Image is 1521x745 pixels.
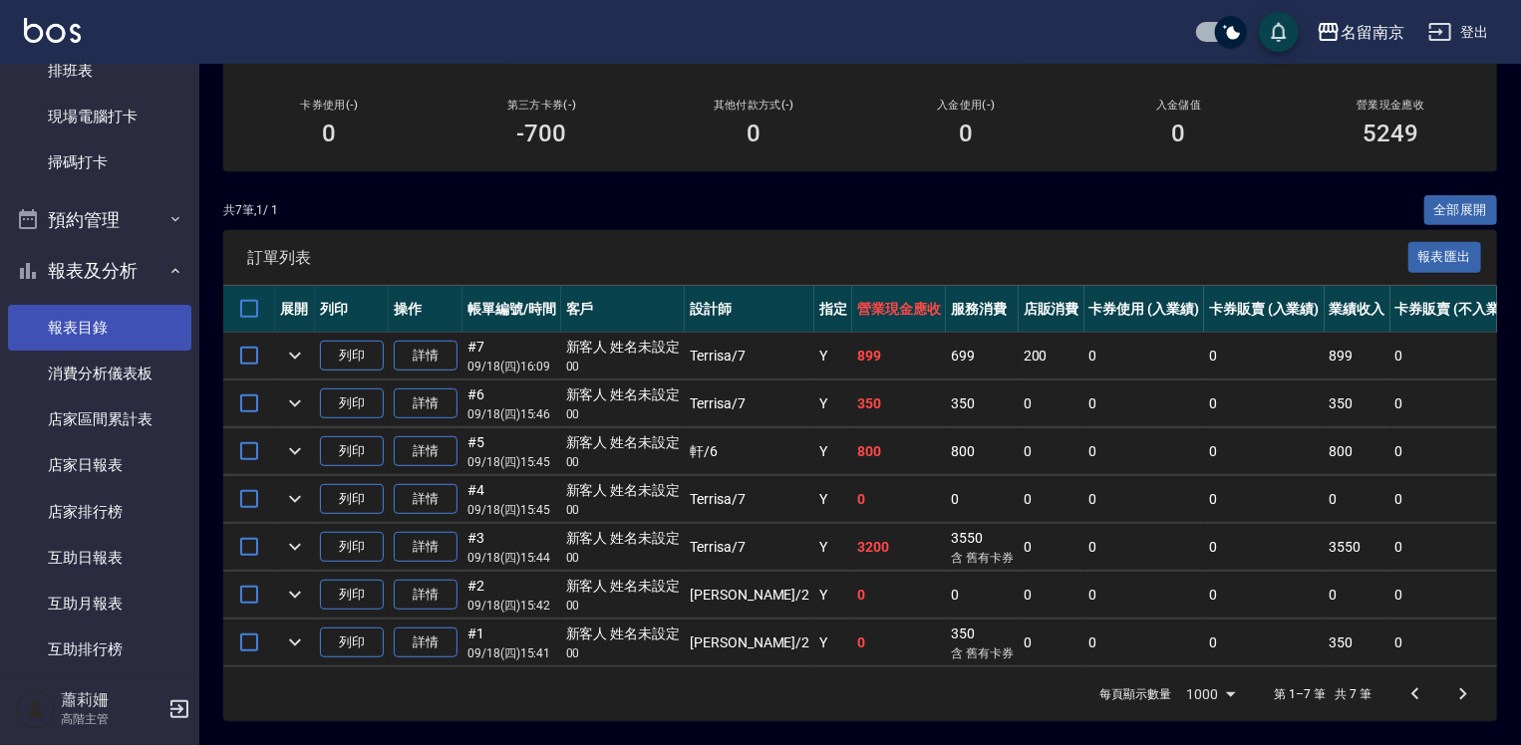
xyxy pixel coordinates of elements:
[394,388,457,419] a: 詳情
[1420,14,1497,51] button: 登出
[1204,333,1325,379] td: 0
[8,94,191,139] a: 現場電腦打卡
[394,532,457,563] a: 詳情
[320,388,384,419] button: 列印
[672,99,836,112] h2: 其他付款方式(-)
[946,572,1019,619] td: 0
[566,432,681,453] div: 新客人 姓名未設定
[1204,476,1325,523] td: 0
[1309,99,1473,112] h2: 營業現金應收
[394,341,457,372] a: 詳情
[1204,572,1325,619] td: 0
[1019,333,1084,379] td: 200
[247,99,412,112] h2: 卡券使用(-)
[8,581,191,626] a: 互助月報表
[685,428,814,475] td: 軒 /6
[462,428,561,475] td: #5
[852,380,946,427] td: 350
[280,341,310,371] button: expand row
[8,245,191,297] button: 報表及分析
[685,380,814,427] td: Terrisa /7
[467,405,556,423] p: 09/18 (四) 15:46
[394,436,457,467] a: 詳情
[951,644,1014,662] p: 含 舊有卡券
[323,120,337,147] h3: 0
[1019,428,1084,475] td: 0
[280,436,310,466] button: expand row
[1099,685,1171,703] p: 每頁顯示數量
[814,333,852,379] td: Y
[1204,620,1325,666] td: 0
[394,580,457,611] a: 詳情
[1325,286,1390,333] th: 業績收入
[1084,333,1205,379] td: 0
[814,428,852,475] td: Y
[1204,524,1325,571] td: 0
[462,524,561,571] td: #3
[566,549,681,567] p: 00
[280,532,310,562] button: expand row
[462,380,561,427] td: #6
[1019,476,1084,523] td: 0
[394,627,457,658] a: 詳情
[566,644,681,662] p: 00
[462,620,561,666] td: #1
[389,286,462,333] th: 操作
[24,18,81,43] img: Logo
[946,333,1019,379] td: 699
[1084,286,1205,333] th: 卡券使用 (入業績)
[946,476,1019,523] td: 0
[852,572,946,619] td: 0
[467,549,556,567] p: 09/18 (四) 15:44
[852,524,946,571] td: 3200
[1408,242,1482,273] button: 報表匯出
[8,489,191,535] a: 店家排行榜
[1408,247,1482,266] a: 報表匯出
[8,535,191,581] a: 互助日報表
[814,524,852,571] td: Y
[1084,476,1205,523] td: 0
[1019,380,1084,427] td: 0
[1096,99,1261,112] h2: 入金儲值
[320,484,384,515] button: 列印
[320,532,384,563] button: 列印
[467,358,556,375] p: 09/18 (四) 16:09
[8,442,191,488] a: 店家日報表
[467,453,556,471] p: 09/18 (四) 15:45
[1204,428,1325,475] td: 0
[566,384,681,405] div: 新客人 姓名未設定
[8,351,191,396] a: 消費分析儀表板
[1019,524,1084,571] td: 0
[1325,333,1390,379] td: 899
[280,580,310,610] button: expand row
[566,623,681,644] div: 新客人 姓名未設定
[814,620,852,666] td: Y
[8,194,191,246] button: 預約管理
[566,405,681,423] p: 00
[1019,286,1084,333] th: 店販消費
[685,286,814,333] th: 設計師
[280,484,310,514] button: expand row
[1084,572,1205,619] td: 0
[1364,120,1419,147] h3: 5249
[814,286,852,333] th: 指定
[275,286,315,333] th: 展開
[852,620,946,666] td: 0
[467,597,556,615] p: 09/18 (四) 15:42
[946,286,1019,333] th: 服務消費
[1084,428,1205,475] td: 0
[884,99,1049,112] h2: 入金使用(-)
[685,333,814,379] td: Terrisa /7
[852,476,946,523] td: 0
[1325,380,1390,427] td: 350
[61,690,162,710] h5: 蕭莉姍
[814,380,852,427] td: Y
[467,644,556,662] p: 09/18 (四) 15:41
[748,120,761,147] h3: 0
[320,580,384,611] button: 列印
[1325,524,1390,571] td: 3550
[517,120,567,147] h3: -700
[685,572,814,619] td: [PERSON_NAME] /2
[8,396,191,442] a: 店家區間累計表
[566,501,681,519] p: 00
